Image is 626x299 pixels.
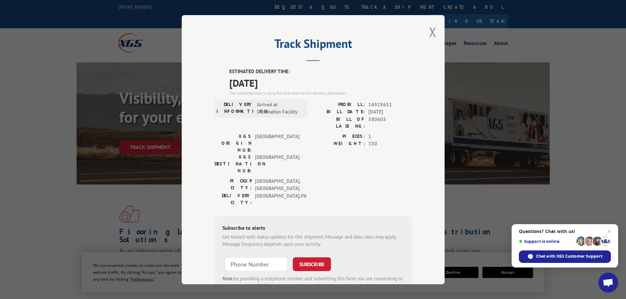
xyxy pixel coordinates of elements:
span: [GEOGRAPHIC_DATA] , [GEOGRAPHIC_DATA] [255,177,299,192]
span: Support is online [519,239,574,244]
span: 16928651 [368,101,412,108]
button: Close modal [429,23,436,41]
label: PICKUP CITY: [215,177,252,192]
span: Arrived at Destination Facility [257,101,301,116]
span: [GEOGRAPHIC_DATA] [255,133,299,153]
label: BILL DATE: [313,108,365,116]
div: The estimated time is using the time zone for the delivery destination. [229,90,412,96]
span: Chat with XGS Customer Support [519,250,611,263]
label: PIECES: [313,133,365,140]
button: SUBSCRIBE [293,257,331,271]
label: BILL OF LADING: [313,116,365,129]
label: DELIVERY CITY: [215,192,252,206]
label: ESTIMATED DELIVERY TIME: [229,68,412,75]
span: [DATE] [368,108,412,116]
div: Subscribe to alerts [222,224,404,233]
div: Get texted with status updates for this shipment. Message and data rates may apply. Message frequ... [222,233,404,248]
span: [GEOGRAPHIC_DATA] , PA [255,192,299,206]
span: 1 [368,133,412,140]
input: Phone Number [225,257,288,271]
label: PROBILL: [313,101,365,108]
span: 350 [368,140,412,148]
label: DELIVERY INFORMATION: [217,101,254,116]
strong: Note: [222,275,234,281]
a: Open chat [598,273,618,292]
span: [DATE] [229,75,412,90]
label: XGS DESTINATION HUB: [215,153,252,174]
div: by providing a telephone number and submitting this form you are consenting to be contacted by SM... [222,275,404,297]
span: Questions? Chat with us! [519,229,611,234]
span: 580605 [368,116,412,129]
label: XGS ORIGIN HUB: [215,133,252,153]
h2: Track Shipment [215,39,412,52]
span: Chat with XGS Customer Support [536,253,602,259]
label: WEIGHT: [313,140,365,148]
span: [GEOGRAPHIC_DATA] [255,153,299,174]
